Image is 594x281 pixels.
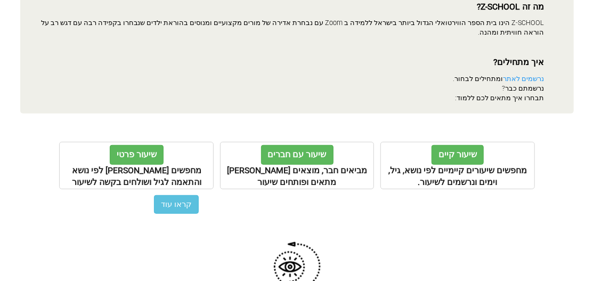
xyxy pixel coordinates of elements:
[221,165,373,189] div: מביאים חבר, מוצאים [PERSON_NAME] מתאים ופותחים שיעור
[432,145,484,165] button: שיעור קיים
[117,149,157,161] div: שיעור פרטי
[261,145,333,165] button: שיעור עם חברים
[503,75,544,83] a: נרשמים לאתר
[381,165,534,189] div: מחפשים שיעורים קיימיים לפי נושא, גיל, וימים ונרשמים לשיעור.
[20,74,544,103] p: ומתחילים לבחור. נרשמתם כבר? תבחרו איך מתאים לכם ללמוד:
[438,149,477,161] div: שיעור קיים
[154,195,199,214] a: קראו עוד
[20,1,544,13] p: מה זה Z-SCHOOL?
[110,145,164,165] button: שיעור פרטי
[60,165,213,189] div: מחפשים [PERSON_NAME] לפי נושא והתאמה לגיל ושולחים בקשה לשיעור
[20,18,544,37] p: Z-SCHOOL הינו בית הספר הווירטואלי הגדול ביותר בישראל ללמידה ב Zoom עם נבחרת אדירה של מורים מקצועי...
[20,57,544,69] p: איך מתחילים?
[268,149,327,161] div: שיעור עם חברים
